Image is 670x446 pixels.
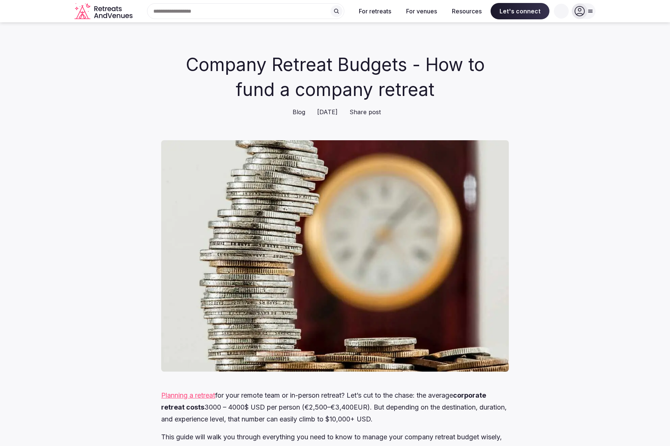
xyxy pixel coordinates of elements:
[491,3,549,19] span: Let's connect
[161,140,508,372] img: Company Retreat Budgets - How to fund a company retreat
[290,108,305,116] a: Blog
[400,3,443,19] button: For venues
[161,391,215,399] a: Planning a retreat
[183,52,487,102] h1: Company Retreat Budgets - How to fund a company retreat
[353,3,397,19] button: For retreats
[74,3,134,20] svg: Retreats and Venues company logo
[161,389,508,425] p: for your remote team or in-person retreat? Let’s cut to the chase: the average 3000 – 4000$ USD p...
[74,3,134,20] a: Visit the homepage
[293,108,305,116] span: Blog
[446,3,488,19] button: Resources
[350,108,381,116] span: Share post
